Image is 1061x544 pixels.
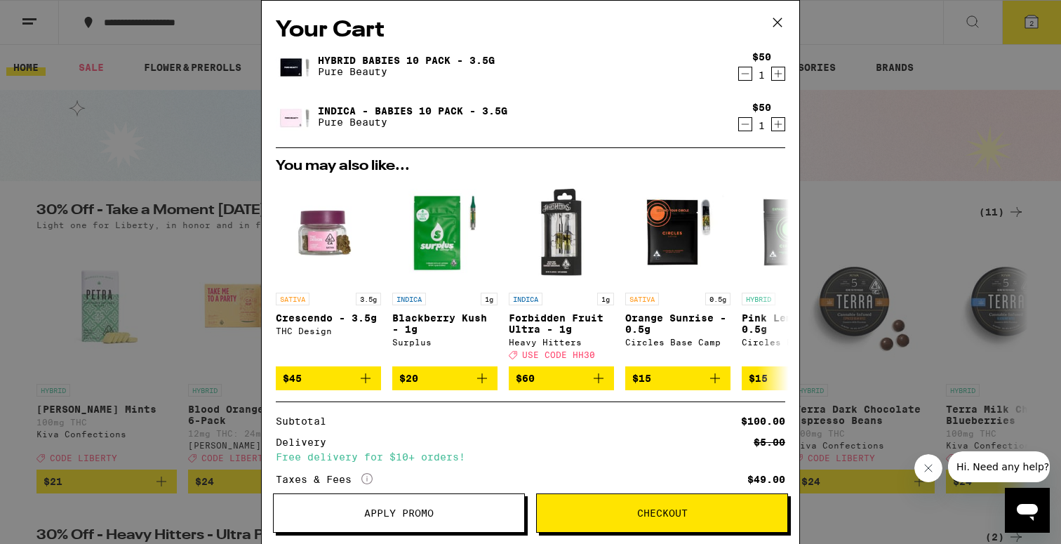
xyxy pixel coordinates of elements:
[625,338,730,347] div: Circles Base Camp
[276,366,381,390] button: Add to bag
[276,159,785,173] h2: You may also like...
[509,180,614,286] img: Heavy Hitters - Forbidden Fruit Ultra - 1g
[536,493,788,533] button: Checkout
[914,454,942,482] iframe: Close message
[742,180,847,366] a: Open page for Pink Lemonade - 0.5g from Circles Base Camp
[356,293,381,305] p: 3.5g
[392,338,498,347] div: Surplus
[948,451,1050,482] iframe: Message from company
[392,293,426,305] p: INDICA
[752,51,771,62] div: $50
[742,180,847,286] img: Circles Base Camp - Pink Lemonade - 0.5g
[273,493,525,533] button: Apply Promo
[276,437,336,447] div: Delivery
[749,373,768,384] span: $15
[742,366,847,390] button: Add to bag
[509,293,542,305] p: INDICA
[276,97,315,136] img: Indica - Babies 10 Pack - 3.5g
[276,416,336,426] div: Subtotal
[283,373,302,384] span: $45
[509,312,614,335] p: Forbidden Fruit Ultra - 1g
[754,437,785,447] div: $5.00
[276,312,381,324] p: Crescendo - 3.5g
[516,373,535,384] span: $60
[625,293,659,305] p: SATIVA
[625,312,730,335] p: Orange Sunrise - 0.5g
[742,312,847,335] p: Pink Lemonade - 0.5g
[752,120,771,131] div: 1
[392,312,498,335] p: Blackberry Kush - 1g
[738,67,752,81] button: Decrement
[771,67,785,81] button: Increment
[276,15,785,46] h2: Your Cart
[392,180,498,286] img: Surplus - Blackberry Kush - 1g
[522,350,595,359] span: USE CODE HH30
[276,46,315,86] img: Hybrid Babies 10 Pack - 3.5g
[752,102,771,113] div: $50
[276,180,381,286] img: THC Design - Crescendo - 3.5g
[364,508,434,518] span: Apply Promo
[705,293,730,305] p: 0.5g
[318,117,507,128] p: Pure Beauty
[1005,488,1050,533] iframe: Button to launch messaging window
[392,180,498,366] a: Open page for Blackberry Kush - 1g from Surplus
[318,66,495,77] p: Pure Beauty
[399,373,418,384] span: $20
[625,180,730,286] img: Circles Base Camp - Orange Sunrise - 0.5g
[632,373,651,384] span: $15
[392,366,498,390] button: Add to bag
[597,293,614,305] p: 1g
[741,416,785,426] div: $100.00
[276,180,381,366] a: Open page for Crescendo - 3.5g from THC Design
[752,69,771,81] div: 1
[625,366,730,390] button: Add to bag
[276,326,381,336] div: THC Design
[318,105,507,117] a: Indica - Babies 10 Pack - 3.5g
[276,473,373,486] div: Taxes & Fees
[742,293,775,305] p: HYBRID
[509,366,614,390] button: Add to bag
[738,117,752,131] button: Decrement
[509,180,614,366] a: Open page for Forbidden Fruit Ultra - 1g from Heavy Hitters
[771,117,785,131] button: Increment
[625,180,730,366] a: Open page for Orange Sunrise - 0.5g from Circles Base Camp
[637,508,688,518] span: Checkout
[318,55,495,66] a: Hybrid Babies 10 Pack - 3.5g
[276,452,785,462] div: Free delivery for $10+ orders!
[509,338,614,347] div: Heavy Hitters
[742,338,847,347] div: Circles Base Camp
[747,475,785,484] div: $49.00
[481,293,498,305] p: 1g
